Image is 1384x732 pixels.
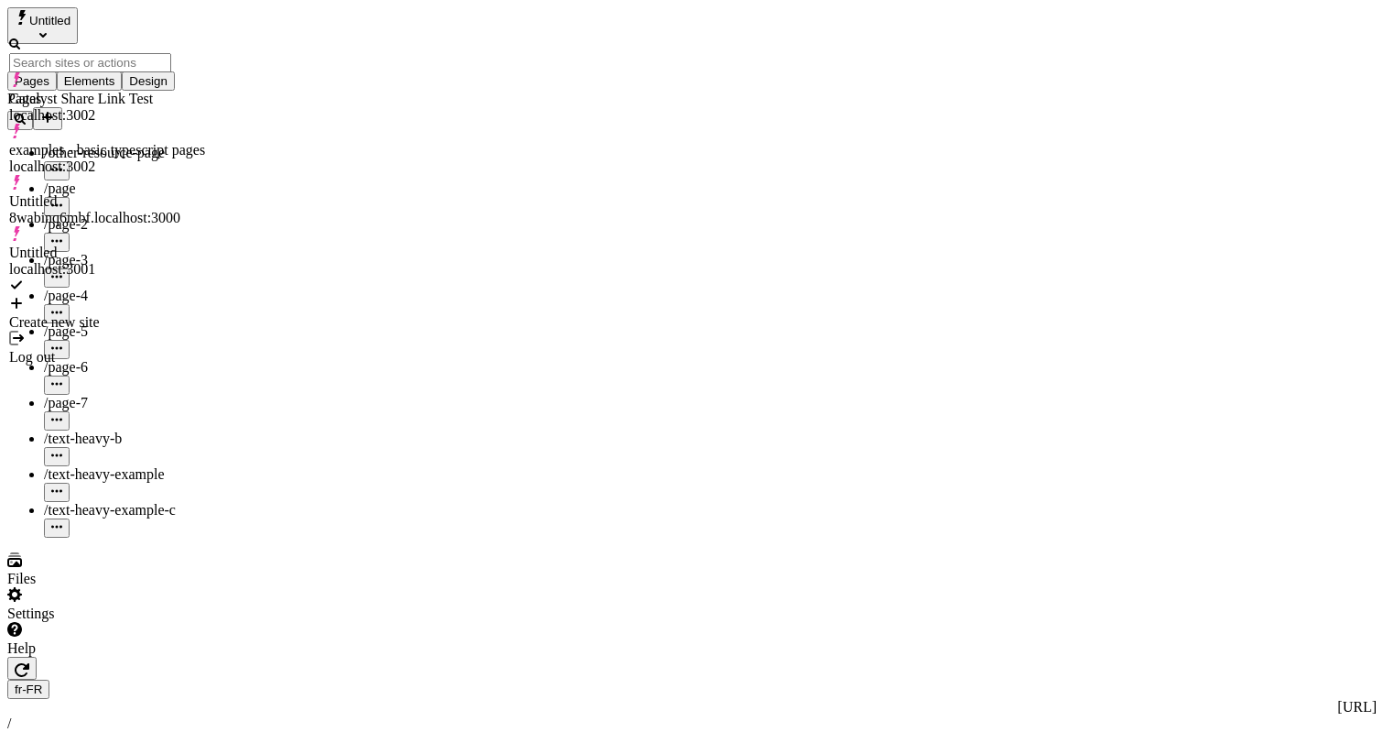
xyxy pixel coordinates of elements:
p: Cookie Test Route [7,15,267,31]
div: examples - basic typescript pages [9,142,205,158]
div: Untitled [9,245,205,261]
div: 8wabinq6mbf.localhost:3000 [9,210,205,226]
button: Pages [7,71,57,91]
span: /text-heavy-example-c [44,502,176,518]
span: Untitled [29,14,70,27]
input: Search sites or actions [9,53,171,72]
div: Create new site [9,314,205,331]
span: /page-6 [44,359,88,375]
span: /text-heavy-b [44,431,122,446]
div: localhost:3002 [9,158,205,175]
button: Select site [7,7,78,44]
span: /page-7 [44,395,88,410]
div: localhost:3002 [9,107,205,124]
div: localhost:3001 [9,261,205,278]
div: Untitled [9,193,205,210]
div: Files [7,571,243,587]
div: Log out [9,349,205,366]
div: Suggestions [9,72,205,366]
div: Pages [7,91,243,107]
span: /text-heavy-example [44,466,165,482]
div: Catalyst Share Link Test [9,91,205,107]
